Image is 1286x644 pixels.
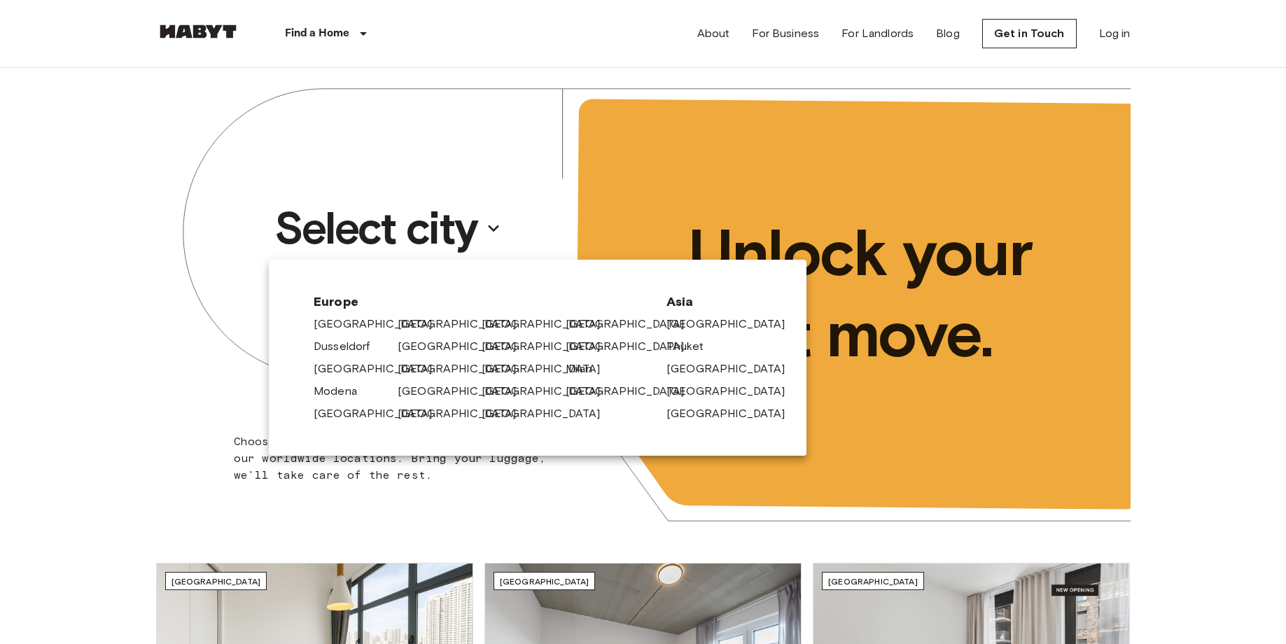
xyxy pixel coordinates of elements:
[666,293,762,310] span: Asia
[482,316,615,332] a: [GEOGRAPHIC_DATA]
[398,338,531,355] a: [GEOGRAPHIC_DATA]
[566,360,606,377] a: Milan
[666,338,718,355] a: Phuket
[482,360,615,377] a: [GEOGRAPHIC_DATA]
[314,405,447,422] a: [GEOGRAPHIC_DATA]
[566,338,699,355] a: [GEOGRAPHIC_DATA]
[566,316,699,332] a: [GEOGRAPHIC_DATA]
[482,405,615,422] a: [GEOGRAPHIC_DATA]
[314,338,384,355] a: Dusseldorf
[314,293,644,310] span: Europe
[398,405,531,422] a: [GEOGRAPHIC_DATA]
[482,338,615,355] a: [GEOGRAPHIC_DATA]
[666,405,799,422] a: [GEOGRAPHIC_DATA]
[482,383,615,400] a: [GEOGRAPHIC_DATA]
[666,316,799,332] a: [GEOGRAPHIC_DATA]
[666,383,799,400] a: [GEOGRAPHIC_DATA]
[398,316,531,332] a: [GEOGRAPHIC_DATA]
[314,383,371,400] a: Modena
[314,360,447,377] a: [GEOGRAPHIC_DATA]
[398,383,531,400] a: [GEOGRAPHIC_DATA]
[666,360,799,377] a: [GEOGRAPHIC_DATA]
[398,360,531,377] a: [GEOGRAPHIC_DATA]
[314,316,447,332] a: [GEOGRAPHIC_DATA]
[566,383,699,400] a: [GEOGRAPHIC_DATA]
